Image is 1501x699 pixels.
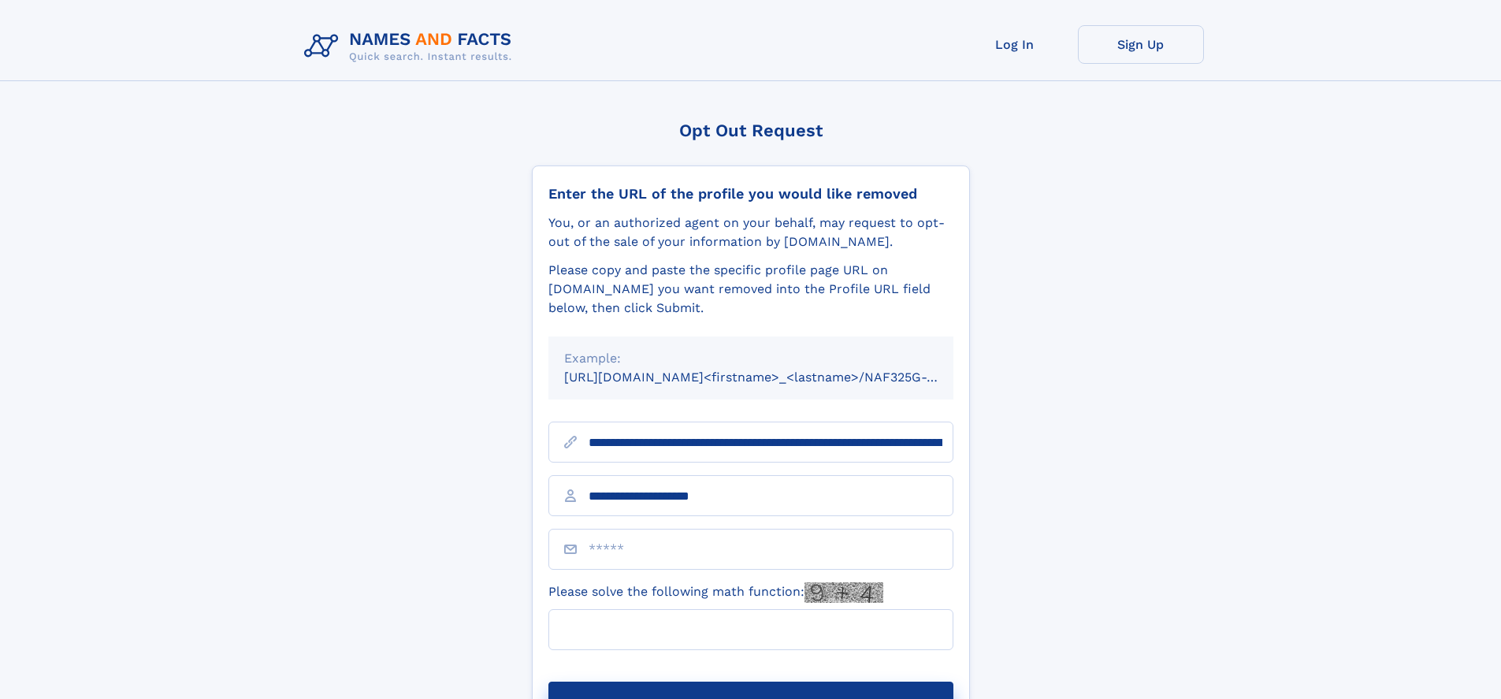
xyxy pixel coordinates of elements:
[952,25,1078,64] a: Log In
[298,25,525,68] img: Logo Names and Facts
[564,370,983,385] small: [URL][DOMAIN_NAME]<firstname>_<lastname>/NAF325G-xxxxxxxx
[1078,25,1204,64] a: Sign Up
[548,582,883,603] label: Please solve the following math function:
[548,214,953,251] div: You, or an authorized agent on your behalf, may request to opt-out of the sale of your informatio...
[532,121,970,140] div: Opt Out Request
[548,261,953,318] div: Please copy and paste the specific profile page URL on [DOMAIN_NAME] you want removed into the Pr...
[564,349,938,368] div: Example:
[548,185,953,203] div: Enter the URL of the profile you would like removed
